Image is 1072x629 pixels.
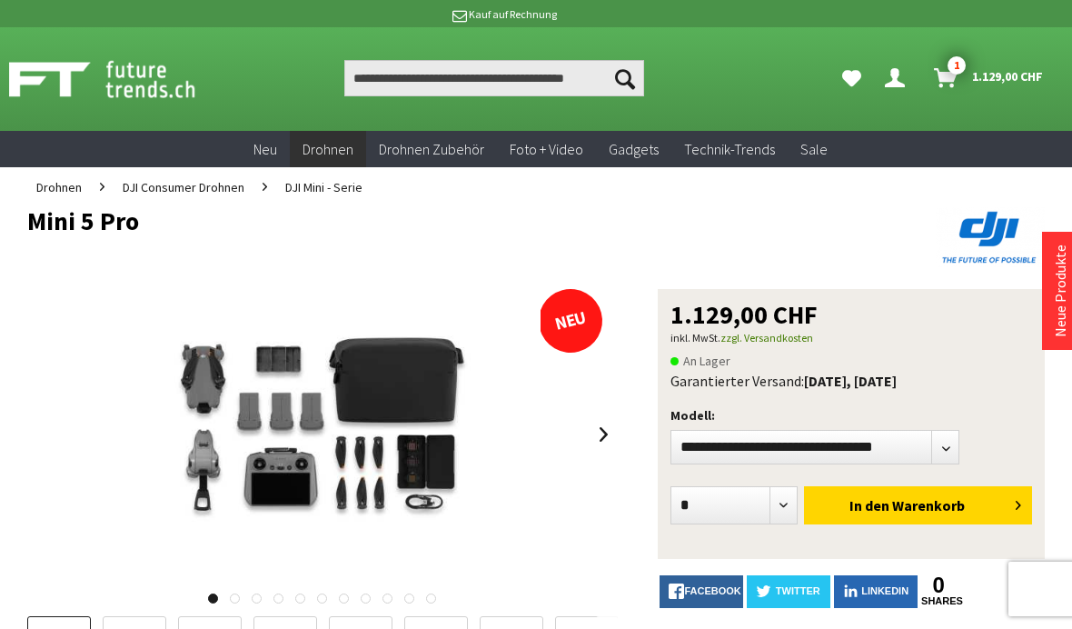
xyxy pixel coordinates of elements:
span: DJI Mini - Serie [285,179,362,195]
a: Foto + Video [497,131,596,168]
a: Drohnen [290,131,366,168]
a: twitter [747,575,830,608]
a: Gadgets [596,131,671,168]
a: facebook [660,575,743,608]
span: Technik-Trends [684,140,775,158]
a: DJI Mini - Serie [276,167,372,207]
span: 1.129,00 CHF [670,302,818,327]
span: Sale [800,140,828,158]
h1: Mini 5 Pro [27,207,841,235]
p: inkl. MwSt. [670,327,1032,349]
span: Foto + Video [510,140,583,158]
a: Neu [241,131,290,168]
span: LinkedIn [861,585,908,596]
a: Meine Favoriten [833,60,870,96]
button: Suchen [606,60,644,96]
span: DJI Consumer Drohnen [123,179,244,195]
a: DJI Consumer Drohnen [114,167,253,207]
span: twitter [776,585,820,596]
a: 0 [921,575,956,595]
a: Warenkorb [927,60,1052,96]
a: Neue Produkte [1051,245,1069,337]
span: Neu [253,140,277,158]
b: [DATE], [DATE] [804,372,897,390]
input: Produkt, Marke, Kategorie, EAN, Artikelnummer… [344,60,644,96]
a: shares [921,595,956,607]
span: 1.129,00 CHF [972,62,1043,91]
img: DJI [936,207,1045,267]
span: An Lager [670,350,730,372]
a: Technik-Trends [671,131,788,168]
a: Sale [788,131,840,168]
span: facebook [684,585,740,596]
span: Drohnen [303,140,353,158]
img: Shop Futuretrends - zur Startseite wechseln [9,56,235,102]
span: Gadgets [609,140,659,158]
div: Garantierter Versand: [670,372,1032,390]
span: 1 [948,56,966,75]
a: LinkedIn [834,575,918,608]
p: Modell: [670,404,1032,426]
img: Mini 5 Pro [104,289,541,580]
a: Drohnen Zubehör [366,131,497,168]
span: Drohnen [36,179,82,195]
span: Drohnen Zubehör [379,140,484,158]
a: zzgl. Versandkosten [720,331,813,344]
a: Hi, Loris - Dein Konto [878,60,919,96]
span: In den [849,496,889,514]
span: Warenkorb [892,496,965,514]
a: Drohnen [27,167,91,207]
button: In den Warenkorb [804,486,1031,524]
